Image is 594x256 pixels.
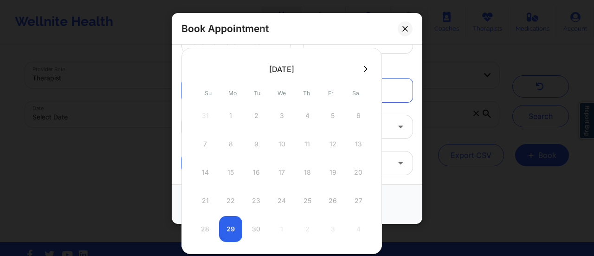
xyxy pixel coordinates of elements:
abbr: Tuesday [254,90,260,97]
abbr: Friday [328,90,334,97]
abbr: Saturday [352,90,359,97]
div: Appointment information: [175,63,419,72]
h2: Book Appointment [181,22,269,35]
abbr: Sunday [205,90,212,97]
abbr: Monday [228,90,237,97]
abbr: Thursday [303,90,310,97]
div: [DATE] [269,65,294,74]
abbr: Wednesday [278,90,286,97]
